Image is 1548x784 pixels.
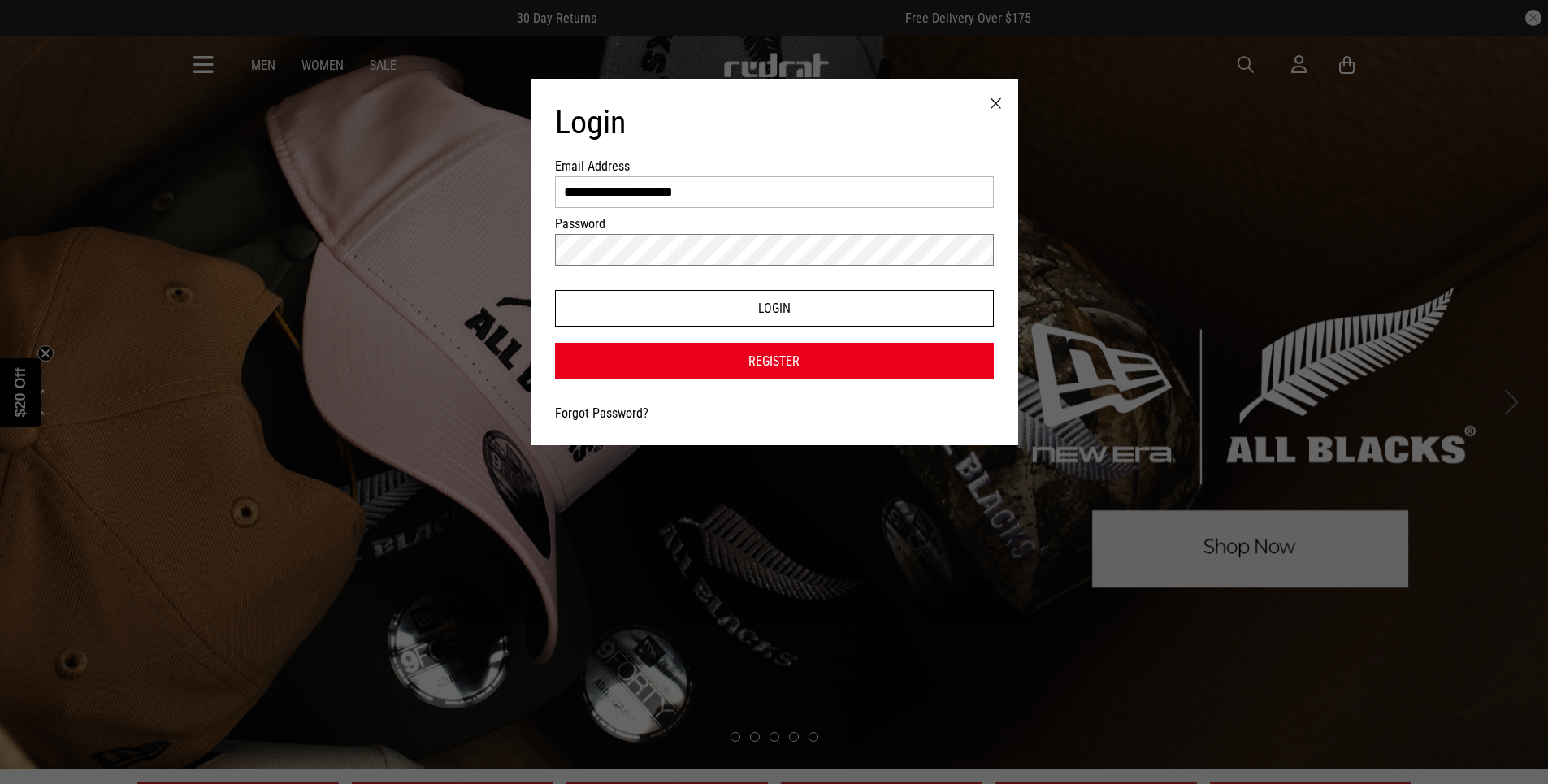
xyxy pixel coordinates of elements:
[555,343,994,379] a: Register
[13,6,62,55] button: Open LiveChat chat widget
[555,405,648,421] a: Forgot Password?
[555,290,994,327] button: Login
[555,158,643,174] label: Email Address
[555,216,643,232] label: Password
[555,103,994,142] h1: Login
